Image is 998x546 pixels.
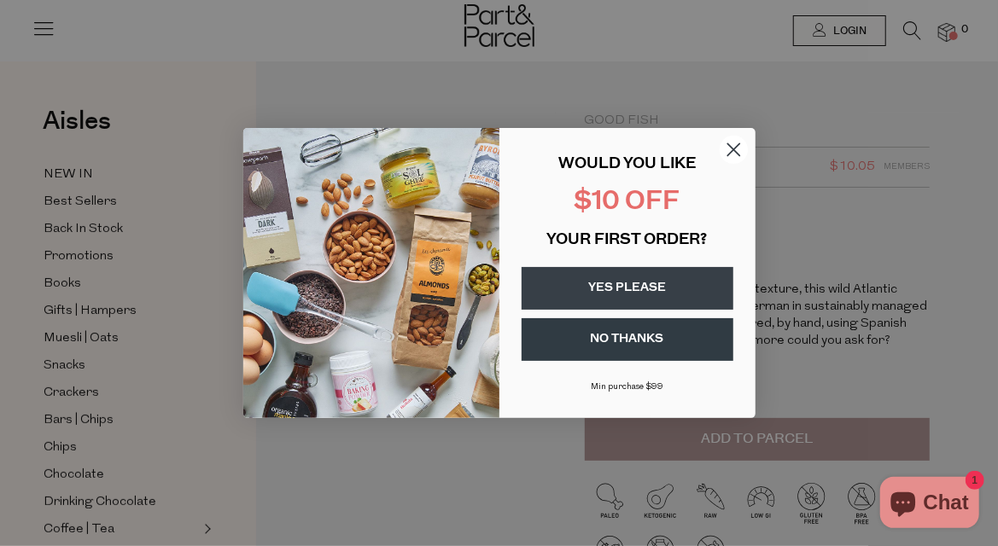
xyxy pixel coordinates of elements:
button: Close dialog [719,135,749,165]
span: Min purchase $99 [591,382,663,392]
inbox-online-store-chat: Shopify online store chat [875,477,984,532]
button: YES PLEASE [522,267,733,310]
img: 43fba0fb-7538-40bc-babb-ffb1a4d097bc.jpeg [243,128,499,418]
span: YOUR FIRST ORDER? [547,233,708,248]
span: WOULD YOU LIKE [558,157,696,172]
button: NO THANKS [522,318,733,361]
span: $10 OFF [575,189,680,216]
